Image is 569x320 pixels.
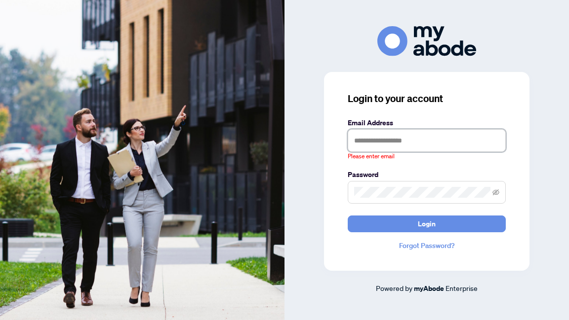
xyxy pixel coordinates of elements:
[348,92,506,106] h3: Login to your account
[414,283,444,294] a: myAbode
[492,189,499,196] span: eye-invisible
[446,284,478,292] span: Enterprise
[348,169,506,180] label: Password
[348,240,506,251] a: Forgot Password?
[348,215,506,232] button: Login
[418,216,436,232] span: Login
[377,26,476,56] img: ma-logo
[348,152,395,161] span: Please enter email
[376,284,412,292] span: Powered by
[348,117,506,128] label: Email Address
